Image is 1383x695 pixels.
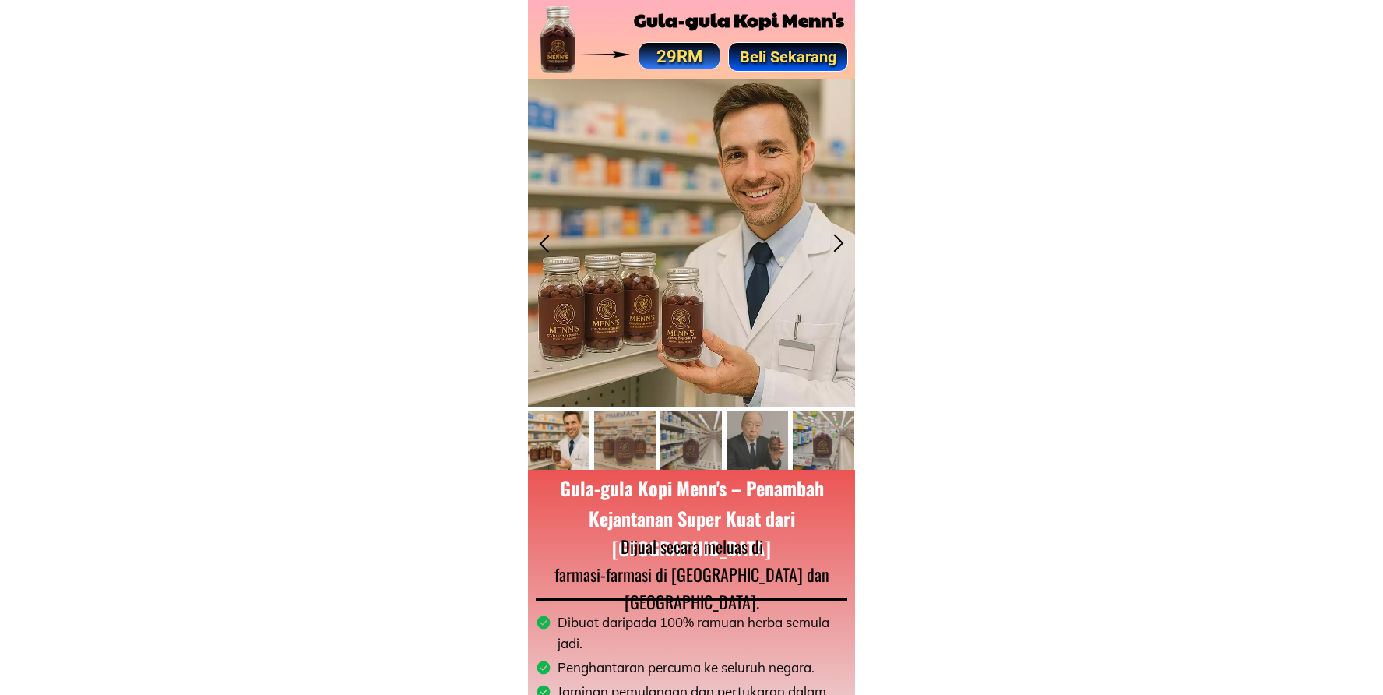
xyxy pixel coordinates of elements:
li: Penghantaran percuma ke seluruh negara. [536,657,852,681]
h2: Gula-gula Kopi Menn's [629,5,848,34]
p: 29RM [639,43,720,70]
p: Beli Sekarang [728,43,847,71]
li: Dibuat daripada 100% ramuan herba semula jadi. [536,612,852,657]
div: Dijual secara meluas di farmasi-farmasi di [GEOGRAPHIC_DATA] dan [GEOGRAPHIC_DATA]. [533,533,850,616]
h2: Gula-gula Kopi Menn's – Penambah Kejantanan Super Kuat dari [GEOGRAPHIC_DATA] [544,473,839,563]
